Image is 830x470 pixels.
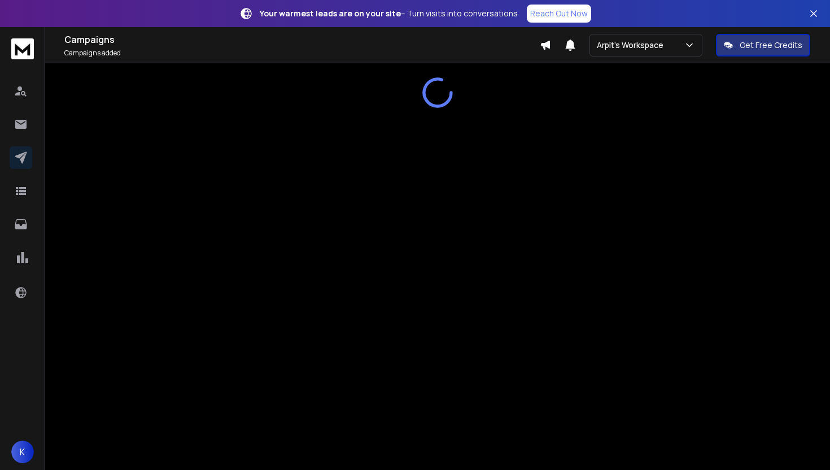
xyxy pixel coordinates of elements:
[64,49,540,58] p: Campaigns added
[716,34,810,56] button: Get Free Credits
[260,8,518,19] p: – Turn visits into conversations
[527,5,591,23] a: Reach Out Now
[597,40,668,51] p: Arpit's Workspace
[11,38,34,59] img: logo
[11,441,34,463] button: K
[64,33,540,46] h1: Campaigns
[260,8,401,19] strong: Your warmest leads are on your site
[530,8,588,19] p: Reach Out Now
[740,40,802,51] p: Get Free Credits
